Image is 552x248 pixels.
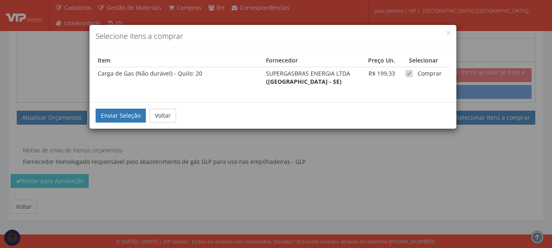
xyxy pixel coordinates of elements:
[405,69,442,78] label: Comprar
[96,67,264,88] td: Carga de Gas (Não durável) - Quilo: 20
[96,31,450,42] h4: Selecione itens a comprar
[96,109,146,123] button: Enviar Seleção
[264,54,353,67] th: Fornecedor
[150,109,176,123] button: Voltar
[447,31,450,35] button: Close
[353,54,397,67] th: Preço Un.
[264,67,353,88] td: SUPERGASBRAS ENERGIA LTDA
[397,54,450,67] th: Selecionar
[353,67,397,88] td: R$ 199,33
[96,54,264,67] th: Item
[266,78,342,85] strong: ([GEOGRAPHIC_DATA] - SE)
